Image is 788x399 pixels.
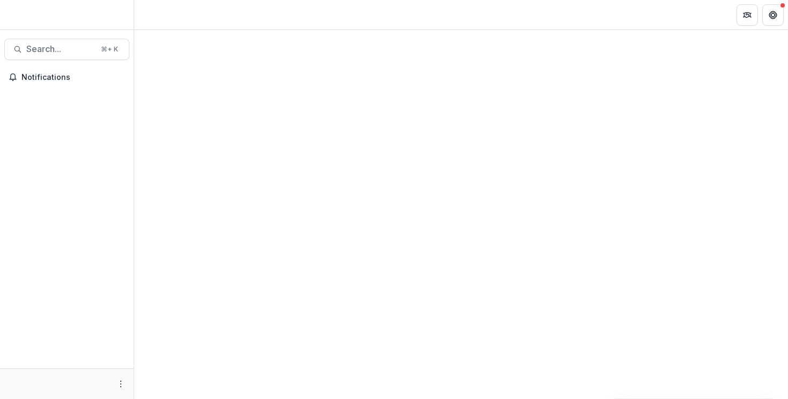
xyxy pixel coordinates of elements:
nav: breadcrumb [138,7,184,23]
button: Get Help [762,4,784,26]
div: ⌘ + K [99,43,120,55]
button: More [114,378,127,390]
button: Notifications [4,69,129,86]
span: Notifications [21,73,125,82]
button: Search... [4,39,129,60]
span: Search... [26,44,94,54]
button: Partners [736,4,758,26]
